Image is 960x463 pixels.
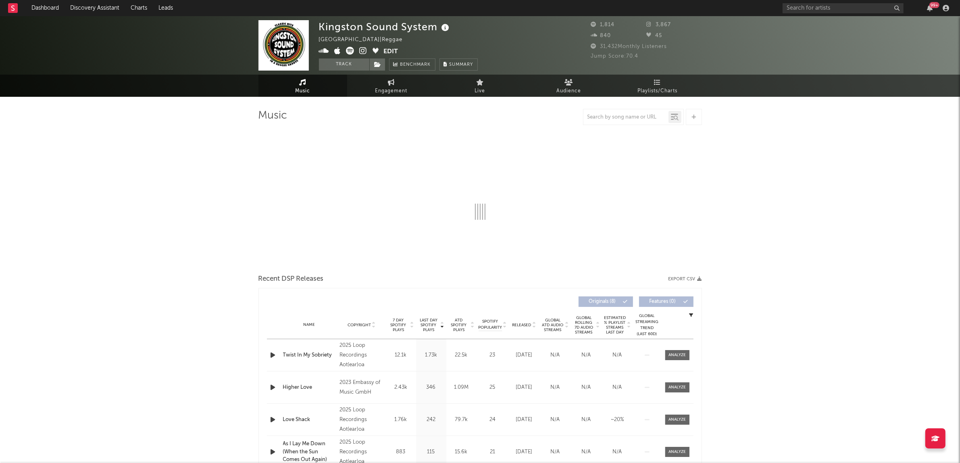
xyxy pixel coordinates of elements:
div: 79.7k [448,416,475,424]
a: Playlists/Charts [613,75,702,97]
div: 23 [479,351,507,359]
span: Global Rolling 7D Audio Streams [573,315,595,335]
div: 99 + [929,2,939,8]
span: Global ATD Audio Streams [542,318,564,332]
span: 840 [591,33,611,38]
div: Name [283,322,336,328]
a: Benchmark [389,58,435,71]
span: Audience [556,86,581,96]
button: Originals(8) [579,296,633,307]
a: Audience [525,75,613,97]
span: Jump Score: 70.4 [591,54,639,59]
a: Love Shack [283,416,336,424]
div: 883 [388,448,414,456]
div: 2023 Embassy of Music GmbH [339,378,383,397]
input: Search for artists [783,3,904,13]
span: 1,814 [591,22,615,27]
div: 115 [418,448,444,456]
div: 2025 Loop Recordings Aot(ear)oa [339,405,383,434]
span: Estimated % Playlist Streams Last Day [604,315,626,335]
div: 21 [479,448,507,456]
span: Benchmark [400,60,431,70]
span: Recent DSP Releases [258,274,324,284]
span: Live [475,86,485,96]
span: Last Day Spotify Plays [418,318,439,332]
span: Features ( 0 ) [644,299,681,304]
span: Released [512,323,531,327]
div: 1.76k [388,416,414,424]
a: Engagement [347,75,436,97]
div: [DATE] [511,351,538,359]
div: Kingston Sound System [319,20,452,33]
span: Playlists/Charts [637,86,677,96]
div: N/A [604,384,631,392]
div: Global Streaming Trend (Last 60D) [635,313,659,337]
span: 7 Day Spotify Plays [388,318,409,332]
div: 2025 Loop Recordings Aot(ear)oa [339,341,383,370]
span: 31,432 Monthly Listeners [591,44,667,49]
div: 15.6k [448,448,475,456]
button: Export CSV [668,277,702,282]
div: [DATE] [511,448,538,456]
div: N/A [573,384,600,392]
div: N/A [542,384,569,392]
div: 346 [418,384,444,392]
a: Twist In My Sobriety [283,351,336,359]
span: Engagement [375,86,408,96]
div: 24 [479,416,507,424]
button: Features(0) [639,296,693,307]
div: 22.5k [448,351,475,359]
div: N/A [604,351,631,359]
span: ATD Spotify Plays [448,318,470,332]
div: N/A [604,448,631,456]
div: ~ 20 % [604,416,631,424]
button: Summary [439,58,478,71]
div: [DATE] [511,384,538,392]
span: Originals ( 8 ) [584,299,621,304]
span: Summary [450,63,473,67]
div: [DATE] [511,416,538,424]
div: 2.43k [388,384,414,392]
span: Copyright [348,323,371,327]
div: N/A [542,351,569,359]
input: Search by song name or URL [583,114,668,121]
div: 12.1k [388,351,414,359]
button: 99+ [927,5,933,11]
div: 25 [479,384,507,392]
a: Music [258,75,347,97]
span: 3,867 [646,22,671,27]
div: [GEOGRAPHIC_DATA] | Reggae [319,35,412,45]
span: Spotify Popularity [478,319,502,331]
button: Track [319,58,369,71]
div: N/A [542,448,569,456]
a: Higher Love [283,384,336,392]
div: N/A [573,448,600,456]
div: 1.09M [448,384,475,392]
span: 45 [646,33,662,38]
div: N/A [542,416,569,424]
div: 1.73k [418,351,444,359]
div: 242 [418,416,444,424]
div: N/A [573,351,600,359]
button: Edit [384,47,398,57]
div: N/A [573,416,600,424]
a: Live [436,75,525,97]
span: Music [295,86,310,96]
